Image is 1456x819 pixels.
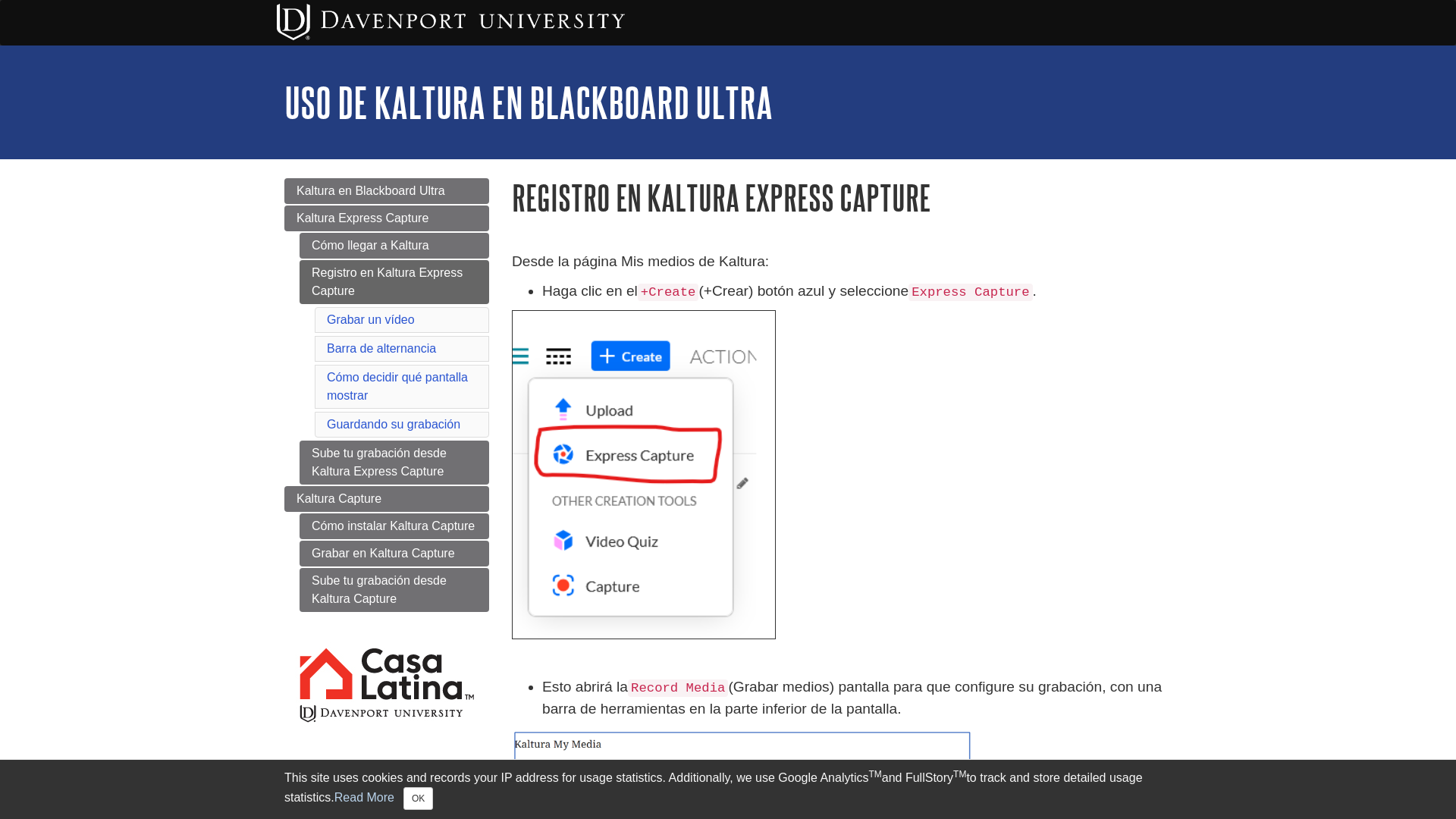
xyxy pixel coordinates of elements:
a: Cómo llegar a Kaltura [300,233,489,259]
a: Grabar en Kaltura Capture [300,541,489,566]
sup: TM [868,769,881,780]
a: Cómo instalar Kaltura Capture [300,513,489,539]
img: Davenport University [277,4,625,40]
a: Sube tu grabación desde Kaltura Express Capture [300,441,489,485]
button: Close [403,787,433,810]
code: Express Capture [908,284,1032,301]
h1: Registro en Kaltura Express Capture [512,178,1172,217]
div: This site uses cookies and records your IP address for usage statistics. Additionally, we use Goo... [284,769,1172,810]
code: +Create [638,284,699,301]
span: Kaltura Capture [297,492,381,505]
code: Record Media [628,679,728,697]
a: Sube tu grabación desde Kaltura Capture [300,568,489,612]
li: Haga clic en el (+Crear) botón azul y seleccione . [542,281,1172,303]
a: Barra de alternancia [327,342,436,355]
sup: TM [953,769,966,780]
a: Guardando su grabación [327,418,460,431]
a: Grabar un vídeo [327,313,415,326]
a: Kaltura en Blackboard Ultra [284,178,489,204]
a: Registro en Kaltura Express Capture [300,260,489,304]
a: Read More [334,791,394,804]
img: express capture [512,310,776,640]
span: Kaltura Express Capture [297,212,428,224]
p: Desde la página Mis medios de Kaltura: [512,251,1172,273]
span: Kaltura en Blackboard Ultra [297,184,445,197]
a: Kaltura Express Capture [284,206,489,231]
a: Uso de Kaltura en Blackboard Ultra [284,79,773,126]
li: Esto abrirá la (Grabar medios) pantalla para que configure su grabación, con una barra de herrami... [542,676,1172,720]
a: Cómo decidir qué pantalla mostrar [327,371,468,402]
div: Guide Page Menu [284,178,489,751]
a: Kaltura Capture [284,486,489,512]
